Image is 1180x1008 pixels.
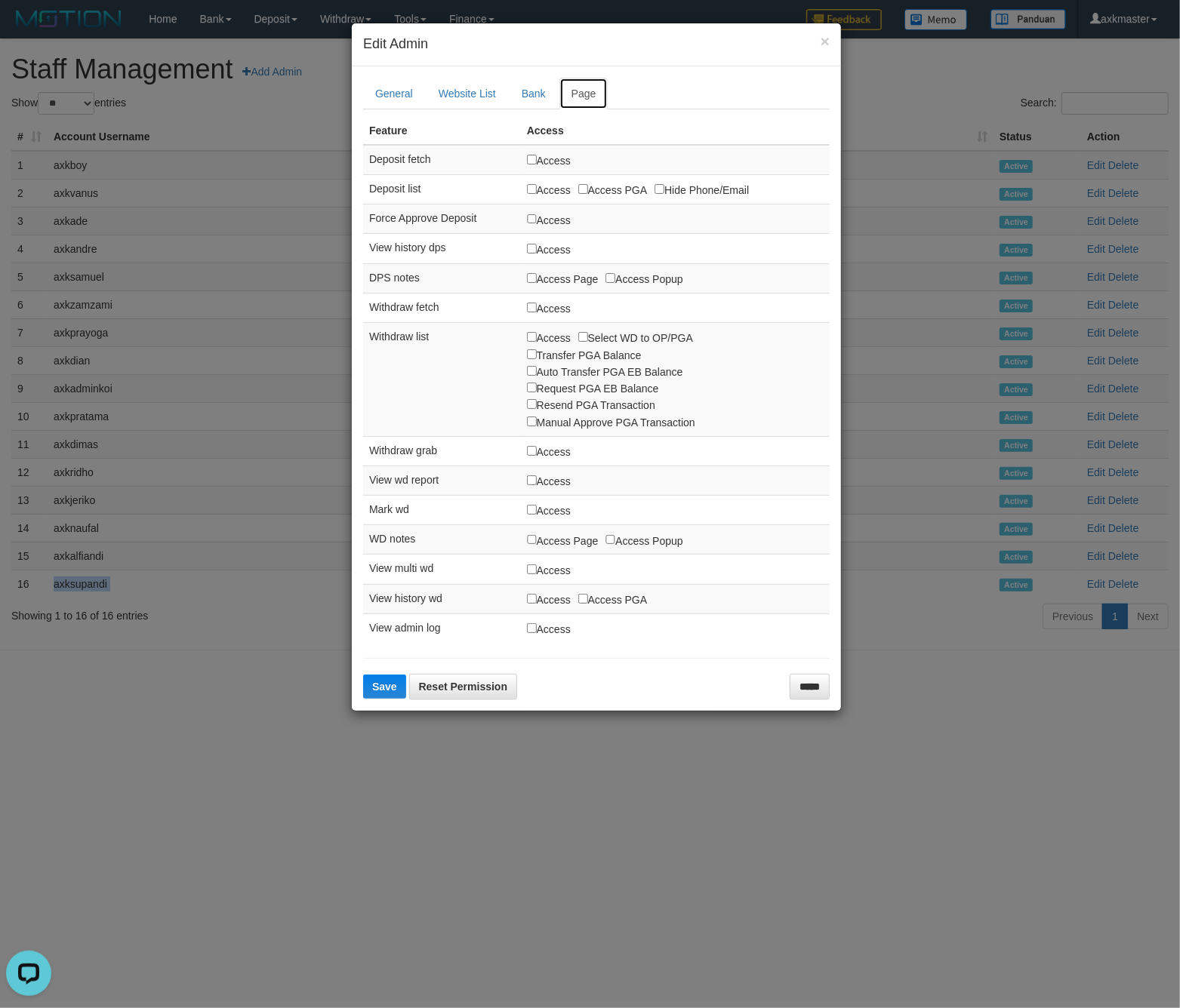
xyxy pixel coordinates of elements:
label: Access [527,211,571,228]
input: Access Page [527,273,537,283]
label: Access [527,561,571,578]
span: Reset Permission [419,681,508,693]
td: View admin log [363,613,521,643]
td: Withdraw fetch [363,293,521,322]
a: General [363,78,425,109]
td: DPS notes [363,263,521,293]
input: Transfer PGA Balance [527,349,537,359]
input: Access PGA [578,184,588,194]
td: Withdraw grab [363,436,521,466]
input: Select WD to OP/PGA [578,332,588,342]
input: Access [527,184,537,194]
input: Resend PGA Transaction [527,399,537,409]
button: Save [363,675,406,699]
input: Access [527,564,537,574]
label: Resend PGA Transaction [527,396,655,413]
a: Website List [427,78,508,109]
input: Access [527,155,537,164]
label: Access [527,241,571,257]
label: Access Page [527,532,599,549]
input: Access [527,446,537,456]
label: Access [527,502,571,518]
button: Open LiveChat chat widget [6,6,51,51]
td: Force Approve Deposit [363,204,521,234]
a: Reset Permission [409,674,518,699]
td: Mark wd [363,495,521,524]
input: Auto Transfer PGA EB Balance [527,366,537,376]
td: View wd report [363,466,521,495]
input: Access [527,475,537,485]
input: Hide Phone/Email [655,184,664,194]
th: Feature [363,117,521,145]
label: Access PGA [578,591,647,607]
label: Transfer PGA Balance [527,346,642,363]
td: View history dps [363,234,521,263]
label: Auto Transfer PGA EB Balance [527,363,683,380]
label: Access PGA [578,181,647,198]
label: Access [527,300,571,316]
h4: Edit Admin [363,35,830,54]
input: Request PGA EB Balance [527,383,537,392]
td: Deposit fetch [363,145,521,175]
input: Access Page [527,535,537,545]
label: Hide Phone/Email [655,181,749,198]
label: Access [527,591,571,607]
input: Access PGA [578,594,588,604]
td: View history wd [363,584,521,613]
label: Access [527,472,571,489]
input: Access [527,244,537,254]
label: Manual Approve PGA Transaction [527,413,695,430]
input: Access Popup [605,535,615,545]
label: Select WD to OP/PGA [578,329,693,346]
label: Request PGA EB Balance [527,380,659,396]
input: Manual Approve PGA Transaction [527,416,537,426]
label: Access Page [527,270,599,287]
th: Access [521,117,830,145]
td: WD notes [363,525,521,555]
input: Access [527,623,537,633]
label: Access [527,620,571,637]
input: Access [527,214,537,224]
input: Access [527,505,537,515]
td: Withdraw list [363,323,521,436]
input: Access [527,303,537,312]
span: Save [372,681,397,693]
input: Access [527,594,537,604]
input: Access [527,332,537,342]
td: View multi wd [363,555,521,584]
button: × [821,33,830,49]
td: Deposit list [363,174,521,204]
label: Access [527,152,571,168]
label: Access Popup [605,532,682,549]
label: Access Popup [605,270,682,287]
a: Page [559,78,608,109]
label: Access [527,329,571,346]
input: Access Popup [605,273,615,283]
label: Access [527,181,571,198]
a: Bank [510,78,558,109]
label: Access [527,443,571,459]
